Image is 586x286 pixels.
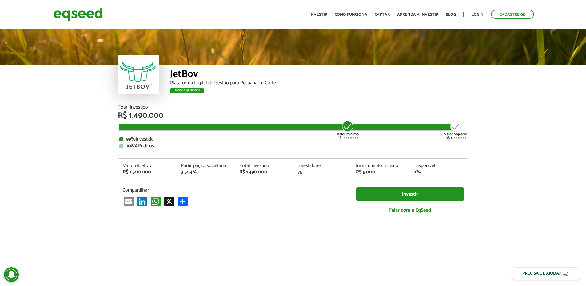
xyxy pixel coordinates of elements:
[163,196,175,206] a: X
[444,120,467,140] div: R$ 1.500.000
[123,170,172,175] div: R$ 1.500.000
[122,196,135,206] a: Email
[170,69,468,81] div: JetBov
[414,170,464,175] div: 1%
[170,81,468,85] div: Plataforma Digital de Gestão para Pecuária de Corte
[414,163,464,168] div: Disponível
[119,144,467,149] div: Pedidos
[122,187,347,193] p: Compartilhar:
[126,142,138,150] strong: 108%
[335,13,367,17] a: Como funciona
[491,10,534,19] a: Cadastre-se
[123,163,172,168] div: Valor objetivo
[54,6,103,22] img: EqSeed
[309,13,327,17] a: Investir
[136,196,148,206] a: LinkedIn
[472,13,484,17] a: Login
[297,163,347,168] div: Investidores
[149,196,162,206] a: WhatsApp
[118,105,468,110] div: Total Investido
[356,187,464,201] a: Investir
[239,163,289,168] div: Total investido
[181,170,230,175] div: 3,504%
[239,170,289,175] div: R$ 1.490.000
[336,120,359,140] div: R$ 1.000.000
[170,88,204,93] div: Rodada garantida
[356,170,405,175] div: R$ 5.000
[181,163,230,168] div: Participação societária
[337,131,359,137] strong: Valor mínimo
[444,131,467,137] strong: Valor objetivo
[119,137,467,142] div: Investido
[375,13,390,17] a: Captar
[297,170,347,175] div: 75
[397,13,438,17] a: Aprenda a investir
[118,112,468,120] div: R$ 1.490.000
[177,196,189,206] a: Compartilhar
[356,163,405,168] div: Investimento mínimo
[356,204,464,216] a: Falar com a EqSeed
[446,13,456,17] a: Blog
[126,135,136,143] strong: 99%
